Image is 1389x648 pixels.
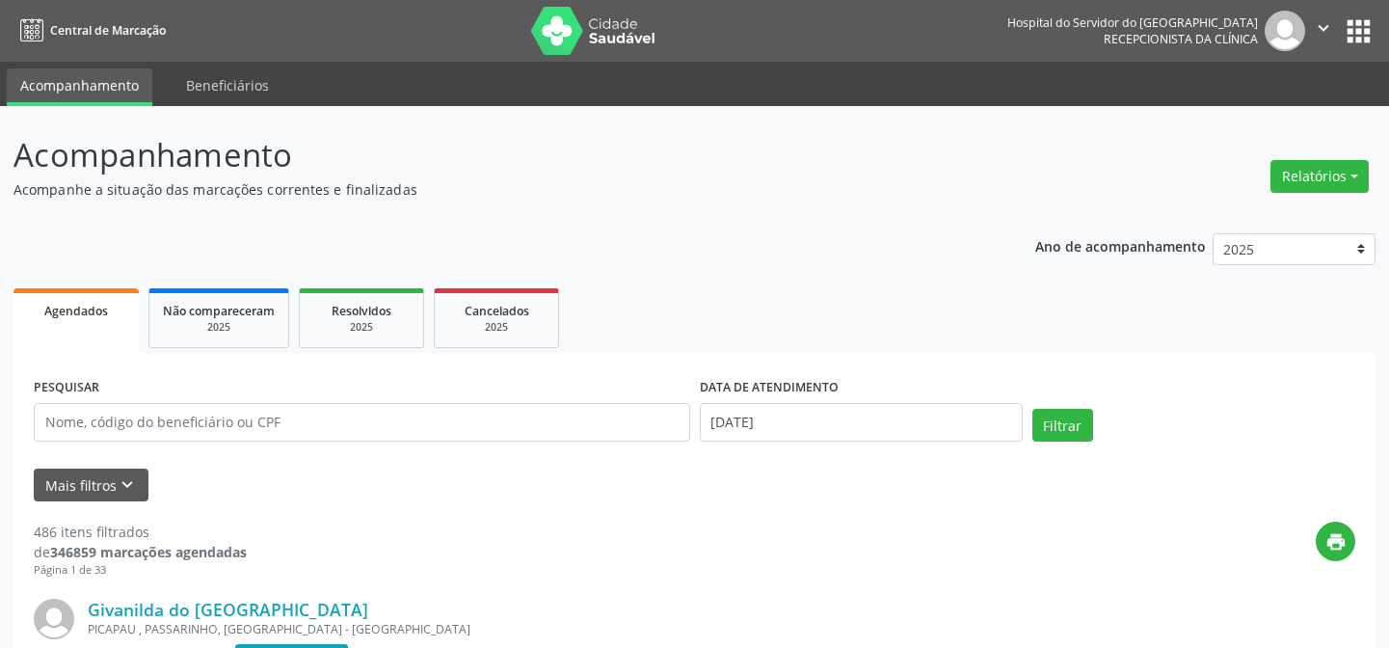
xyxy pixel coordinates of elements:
[1313,17,1334,39] i: 
[1032,409,1093,442] button: Filtrar
[34,403,690,442] input: Nome, código do beneficiário ou CPF
[1325,531,1347,553] i: print
[1265,11,1305,51] img: img
[700,403,1023,442] input: Selecione um intervalo
[34,599,74,639] img: img
[50,22,166,39] span: Central de Marcação
[163,320,275,335] div: 2025
[34,542,247,562] div: de
[1270,160,1369,193] button: Relatórios
[50,543,247,561] strong: 346859 marcações agendadas
[313,320,410,335] div: 2025
[1035,233,1206,257] p: Ano de acompanhamento
[13,131,967,179] p: Acompanhamento
[448,320,545,335] div: 2025
[1342,14,1376,48] button: apps
[13,179,967,200] p: Acompanhe a situação das marcações correntes e finalizadas
[332,303,391,319] span: Resolvidos
[700,373,839,403] label: DATA DE ATENDIMENTO
[34,522,247,542] div: 486 itens filtrados
[173,68,282,102] a: Beneficiários
[7,68,152,106] a: Acompanhamento
[34,562,247,579] div: Página 1 de 33
[1007,14,1258,31] div: Hospital do Servidor do [GEOGRAPHIC_DATA]
[13,14,166,46] a: Central de Marcação
[34,469,148,502] button: Mais filtroskeyboard_arrow_down
[88,599,368,620] a: Givanilda do [GEOGRAPHIC_DATA]
[1316,522,1355,561] button: print
[1104,31,1258,47] span: Recepcionista da clínica
[117,474,138,496] i: keyboard_arrow_down
[1305,11,1342,51] button: 
[44,303,108,319] span: Agendados
[163,303,275,319] span: Não compareceram
[34,373,99,403] label: PESQUISAR
[88,621,1066,637] div: PICAPAU , PASSARINHO, [GEOGRAPHIC_DATA] - [GEOGRAPHIC_DATA]
[465,303,529,319] span: Cancelados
